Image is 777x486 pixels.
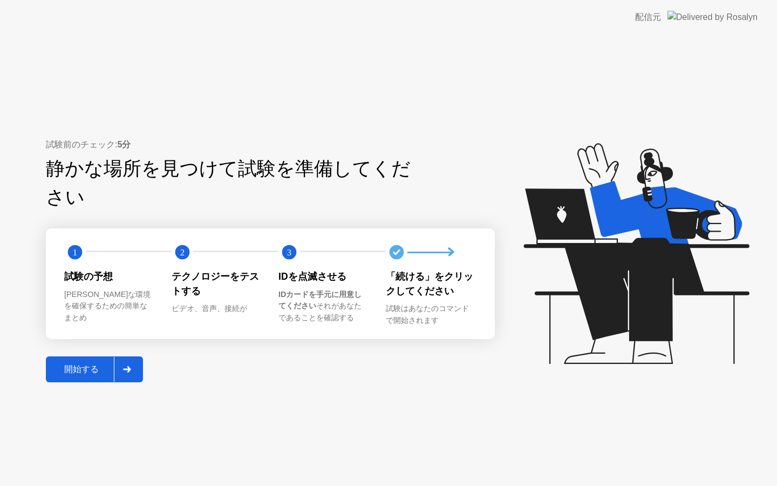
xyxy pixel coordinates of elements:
div: 試験の予想 [64,269,154,283]
text: 1 [73,247,77,258]
text: 3 [287,247,291,258]
button: 開始する [46,356,143,382]
div: それがあなたであることを確認する [278,289,369,324]
div: 「続ける」をクリックしてください [386,269,476,298]
img: Delivered by Rosalyn [667,11,758,23]
div: 静かな場所を見つけて試験を準備してください [46,154,426,212]
div: 試験はあなたのコマンドで開始されます [386,303,476,326]
div: 配信元 [635,11,661,24]
div: 開始する [49,364,114,375]
b: IDカードを手元に用意してください [278,290,362,310]
div: IDを点滅させる [278,269,369,283]
div: テクノロジーをテストする [172,269,262,298]
text: 2 [180,247,184,258]
div: [PERSON_NAME]な環境を確保するための簡単なまとめ [64,289,154,324]
div: 試験前のチェック: [46,138,495,151]
div: ビデオ、音声、接続が [172,303,262,315]
b: 5分 [117,140,131,149]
